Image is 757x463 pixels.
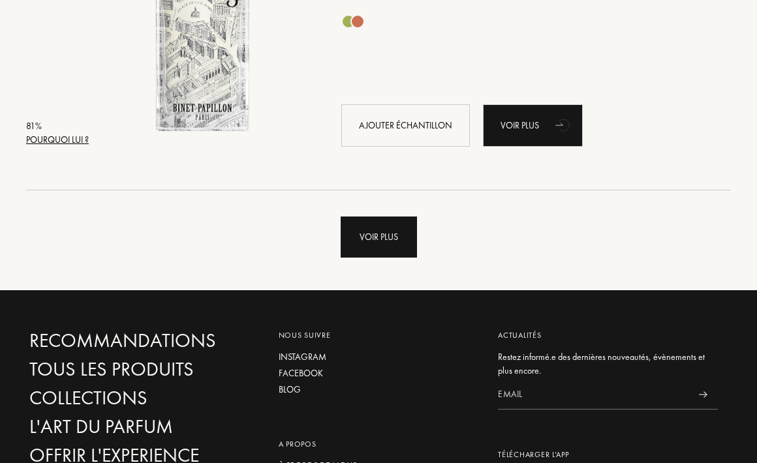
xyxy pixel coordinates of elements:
a: Instagram [279,350,479,364]
a: Recommandations [29,329,249,352]
div: Pourquoi lui ? [26,133,89,147]
div: Restez informé.e des dernières nouveautés, évènements et plus encore. [498,350,718,378]
img: news_send.svg [699,391,707,398]
a: Tous les produits [29,358,249,381]
a: Collections [29,387,249,410]
div: animation [551,112,577,138]
div: Télécharger L’app [498,449,718,460]
a: Blog [279,383,479,396]
div: Voir plus [341,217,417,258]
a: Voir plusanimation [483,104,583,147]
input: Email [498,380,688,410]
div: Voir plus [483,104,583,147]
a: Facebook [279,366,479,380]
div: 81 % [26,119,89,133]
div: Ajouter échantillon [341,104,470,147]
div: Nous suivre [279,329,479,341]
div: A propos [279,438,479,450]
div: Actualités [498,329,718,341]
a: L'Art du Parfum [29,415,249,438]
